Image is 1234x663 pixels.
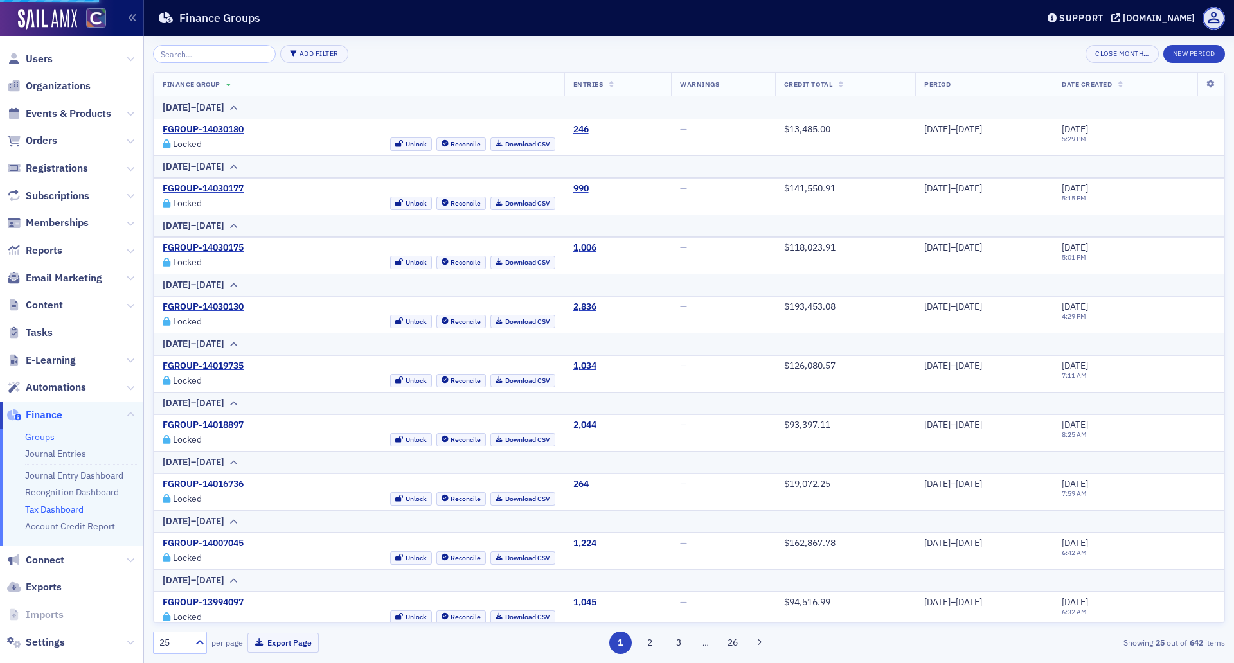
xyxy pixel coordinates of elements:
[7,608,64,622] a: Imports
[784,537,836,549] span: $162,867.78
[163,124,244,136] a: FGROUP-14030180
[26,216,89,230] span: Memberships
[573,360,596,372] a: 1,034
[179,10,260,26] h1: Finance Groups
[163,574,224,587] div: [DATE]–[DATE]
[436,374,487,387] button: Reconcile
[159,636,188,650] div: 25
[573,538,596,549] a: 1,224
[573,183,589,195] a: 990
[163,538,244,549] a: FGROUP-14007045
[490,374,555,387] a: Download CSV
[573,420,596,431] a: 2,044
[25,448,86,459] a: Journal Entries
[924,301,1044,313] div: [DATE]–[DATE]
[638,632,661,654] button: 2
[390,315,432,328] button: Unlock
[26,189,89,203] span: Subscriptions
[26,107,111,121] span: Events & Products
[26,298,63,312] span: Content
[573,479,589,490] a: 264
[173,614,202,621] div: Locked
[86,8,106,28] img: SailAMX
[436,137,487,151] button: Reconcile
[436,256,487,269] button: Reconcile
[390,551,432,565] button: Unlock
[163,278,224,292] div: [DATE]–[DATE]
[163,337,224,351] div: [DATE]–[DATE]
[163,420,244,431] a: FGROUP-14018897
[173,259,202,266] div: Locked
[573,301,596,313] a: 2,836
[784,242,836,253] span: $118,023.91
[490,315,555,328] a: Download CSV
[163,101,224,114] div: [DATE]–[DATE]
[26,134,57,148] span: Orders
[436,433,487,446] button: Reconcile
[1062,360,1088,371] span: [DATE]
[25,431,55,443] a: Groups
[153,45,276,63] input: Search…
[1062,478,1088,490] span: [DATE]
[1062,430,1087,439] time: 8:25 AM
[7,408,62,422] a: Finance
[680,419,687,430] span: —
[26,580,62,594] span: Exports
[7,134,57,148] a: Orders
[390,256,432,269] button: Unlock
[924,479,1044,490] div: [DATE]–[DATE]
[390,197,432,210] button: Unlock
[390,610,432,624] button: Unlock
[1062,252,1086,261] time: 5:01 PM
[573,124,589,136] a: 246
[924,183,1044,195] div: [DATE]–[DATE]
[1062,242,1088,253] span: [DATE]
[436,315,487,328] button: Reconcile
[7,52,53,66] a: Users
[1187,637,1205,648] strong: 642
[877,637,1225,648] div: Showing out of items
[436,551,487,565] button: Reconcile
[247,633,319,653] button: Export Page
[7,326,53,340] a: Tasks
[7,161,88,175] a: Registrations
[1062,193,1086,202] time: 5:15 PM
[924,124,1044,136] div: [DATE]–[DATE]
[784,478,830,490] span: $19,072.25
[680,182,687,194] span: —
[77,8,106,30] a: View Homepage
[163,80,220,89] span: Finance Group
[163,479,244,490] a: FGROUP-14016736
[784,301,836,312] span: $193,453.08
[26,635,65,650] span: Settings
[26,271,102,285] span: Email Marketing
[7,243,62,258] a: Reports
[173,318,202,325] div: Locked
[1062,371,1087,380] time: 7:11 AM
[7,298,63,312] a: Content
[680,242,687,253] span: —
[680,301,687,312] span: —
[924,242,1044,254] div: [DATE]–[DATE]
[7,107,111,121] a: Events & Products
[573,80,604,89] span: Entries
[163,160,224,173] div: [DATE]–[DATE]
[924,420,1044,431] div: [DATE]–[DATE]
[7,271,102,285] a: Email Marketing
[26,608,64,622] span: Imports
[390,433,432,446] button: Unlock
[1062,80,1112,89] span: Date Created
[490,551,555,565] a: Download CSV
[436,197,487,210] button: Reconcile
[1059,12,1104,24] div: Support
[163,515,224,528] div: [DATE]–[DATE]
[784,419,830,430] span: $93,397.11
[173,141,202,148] div: Locked
[26,553,64,567] span: Connect
[7,216,89,230] a: Memberships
